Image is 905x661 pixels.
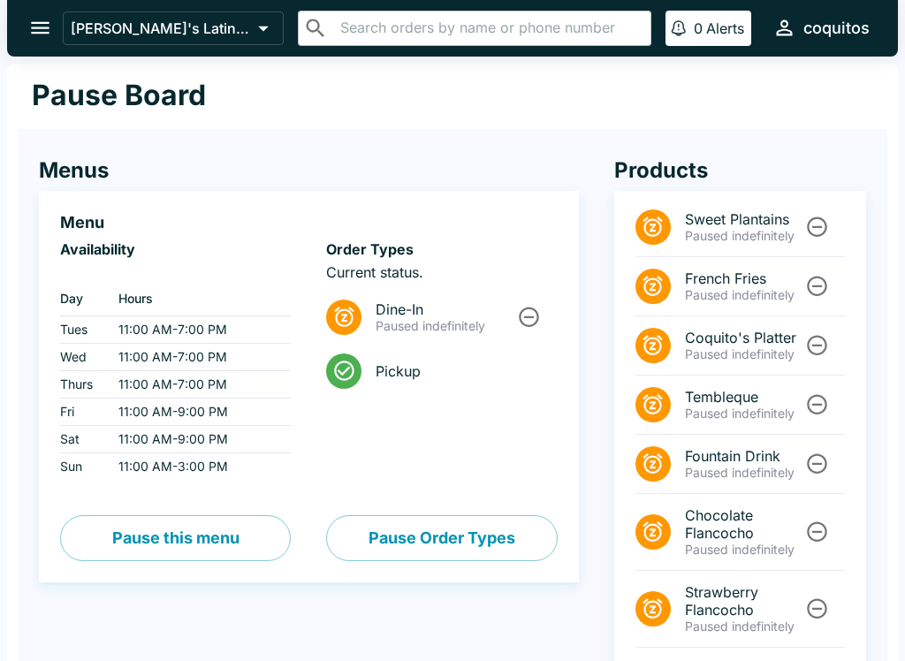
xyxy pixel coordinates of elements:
[60,426,104,453] td: Sat
[60,453,104,481] td: Sun
[801,447,833,480] button: Unpause
[376,300,514,318] span: Dine-In
[60,399,104,426] td: Fri
[60,371,104,399] td: Thurs
[376,362,543,380] span: Pickup
[685,329,802,346] span: Coquito's Platter
[18,5,63,50] button: open drawer
[685,388,802,406] span: Tembleque
[60,263,291,281] p: ‏
[685,506,802,542] span: Chocolate Flancocho
[104,316,291,344] td: 11:00 AM - 7:00 PM
[801,515,833,548] button: Unpause
[801,210,833,243] button: Unpause
[685,228,802,244] p: Paused indefinitely
[104,344,291,371] td: 11:00 AM - 7:00 PM
[685,210,802,228] span: Sweet Plantains
[685,287,802,303] p: Paused indefinitely
[685,270,802,287] span: French Fries
[60,344,104,371] td: Wed
[803,18,870,39] div: coquitos
[32,78,206,113] h1: Pause Board
[326,515,557,561] button: Pause Order Types
[104,426,291,453] td: 11:00 AM - 9:00 PM
[801,592,833,625] button: Unpause
[104,371,291,399] td: 11:00 AM - 7:00 PM
[801,388,833,421] button: Unpause
[376,318,514,334] p: Paused indefinitely
[104,399,291,426] td: 11:00 AM - 9:00 PM
[104,281,291,316] th: Hours
[60,240,291,258] h6: Availability
[685,346,802,362] p: Paused indefinitely
[513,300,545,333] button: Unpause
[60,515,291,561] button: Pause this menu
[39,157,579,184] h4: Menus
[685,542,802,558] p: Paused indefinitely
[326,263,557,281] p: Current status.
[765,9,877,47] button: coquitos
[326,240,557,258] h6: Order Types
[335,16,643,41] input: Search orders by name or phone number
[104,453,291,481] td: 11:00 AM - 3:00 PM
[60,281,104,316] th: Day
[614,157,866,184] h4: Products
[63,11,284,45] button: [PERSON_NAME]'s Latin Cuisine
[685,406,802,422] p: Paused indefinitely
[60,316,104,344] td: Tues
[685,447,802,465] span: Fountain Drink
[706,19,744,37] p: Alerts
[685,619,802,634] p: Paused indefinitely
[685,583,802,619] span: Strawberry Flancocho
[71,19,251,37] p: [PERSON_NAME]'s Latin Cuisine
[801,270,833,302] button: Unpause
[685,465,802,481] p: Paused indefinitely
[694,19,703,37] p: 0
[801,329,833,361] button: Unpause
